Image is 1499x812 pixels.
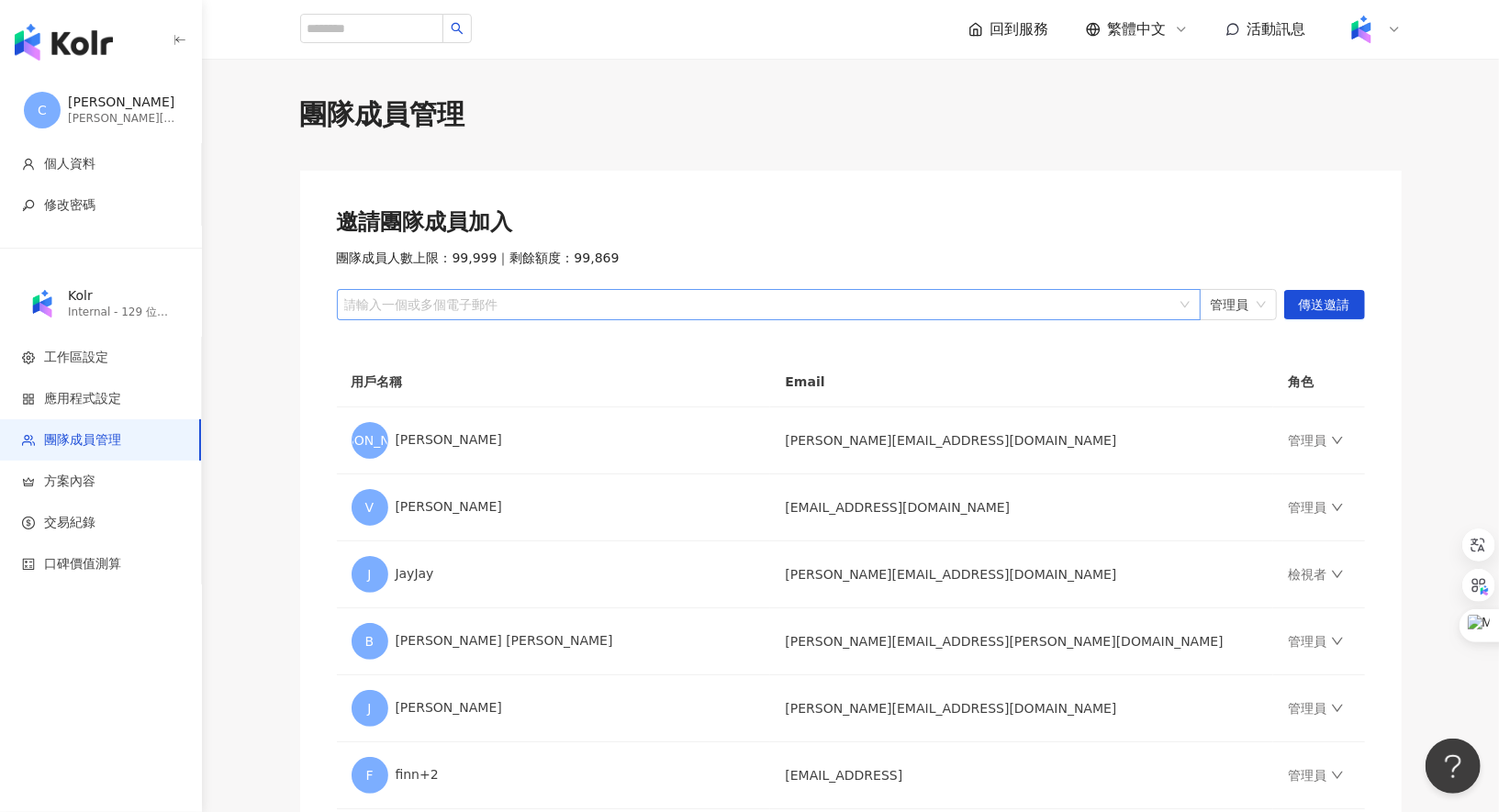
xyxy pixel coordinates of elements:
div: Kolr [68,287,178,306]
a: 管理員 [1288,500,1343,515]
div: 團隊成員管理 [300,95,1402,134]
span: down [1331,568,1344,581]
span: down [1331,702,1344,715]
span: 口碑價值測算 [44,555,121,573]
td: [PERSON_NAME][EMAIL_ADDRESS][DOMAIN_NAME] [770,407,1273,474]
div: [PERSON_NAME] [352,489,756,526]
span: down [1331,769,1344,782]
span: down [1331,501,1344,514]
div: [PERSON_NAME] [68,94,178,112]
span: 方案內容 [44,473,95,491]
span: dollar [22,517,35,529]
span: user [22,158,35,171]
th: 角色 [1273,357,1364,407]
td: [PERSON_NAME][EMAIL_ADDRESS][DOMAIN_NAME] [770,675,1273,742]
span: key [22,199,35,212]
span: 管理員 [1211,290,1266,319]
span: 修改密碼 [44,196,95,215]
a: 管理員 [1288,634,1343,649]
span: 團隊成員管理 [44,431,121,450]
span: V [365,497,375,517]
img: Kolr%20app%20icon%20%281%29.png [1344,12,1379,47]
span: 交易紀錄 [44,514,95,532]
span: 應用程式設定 [44,390,121,408]
th: Email [770,357,1273,407]
a: 回到服務 [968,19,1049,39]
span: 繁體中文 [1108,19,1167,39]
a: 檢視者 [1288,567,1343,582]
span: search [451,22,464,35]
span: calculator [22,558,35,571]
img: Kolr%20app%20icon%20%281%29.png [25,286,60,321]
span: 傳送邀請 [1299,291,1350,320]
span: 回到服務 [990,19,1049,39]
span: [PERSON_NAME] [316,430,422,450]
div: 邀請團隊成員加入 [337,207,1365,239]
div: Internal - 129 位成員 [68,305,178,320]
span: down [1331,635,1344,648]
span: appstore [22,393,35,406]
div: [PERSON_NAME] [PERSON_NAME] [352,623,756,660]
span: J [367,698,371,718]
div: [PERSON_NAME] [352,422,756,459]
img: logo [15,24,113,61]
div: [PERSON_NAME][EMAIL_ADDRESS][PERSON_NAME] [68,111,178,127]
td: [EMAIL_ADDRESS] [770,742,1273,809]
span: F [365,765,373,785]
div: [PERSON_NAME] [352,690,756,727]
div: finn+2 [352,757,756,794]
span: J [367,564,371,584]
td: [PERSON_NAME][EMAIL_ADDRESS][PERSON_NAME][DOMAIN_NAME] [770,608,1273,675]
a: 管理員 [1288,433,1343,448]
th: 用戶名稱 [337,357,771,407]
span: down [1331,434,1344,447]
iframe: Help Scout Beacon - Open [1426,739,1481,794]
span: 活動訊息 [1247,20,1306,38]
span: B [365,631,375,651]
a: 管理員 [1288,701,1343,716]
span: 團隊成員人數上限：99,999 ｜ 剩餘額度：99,869 [337,250,620,268]
td: [PERSON_NAME][EMAIL_ADDRESS][DOMAIN_NAME] [770,541,1273,608]
td: [EMAIL_ADDRESS][DOMAIN_NAME] [770,474,1273,541]
a: 管理員 [1288,768,1343,783]
span: 個人資料 [44,155,95,173]
div: JayJay [352,556,756,593]
span: 工作區設定 [44,349,108,367]
button: 傳送邀請 [1284,290,1365,319]
span: C [38,100,47,120]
